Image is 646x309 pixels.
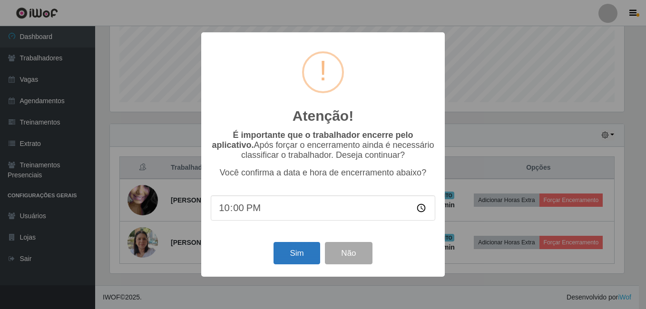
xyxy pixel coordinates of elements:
[274,242,320,264] button: Sim
[211,168,435,178] p: Você confirma a data e hora de encerramento abaixo?
[293,107,353,125] h2: Atenção!
[212,130,413,150] b: É importante que o trabalhador encerre pelo aplicativo.
[325,242,372,264] button: Não
[211,130,435,160] p: Após forçar o encerramento ainda é necessário classificar o trabalhador. Deseja continuar?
